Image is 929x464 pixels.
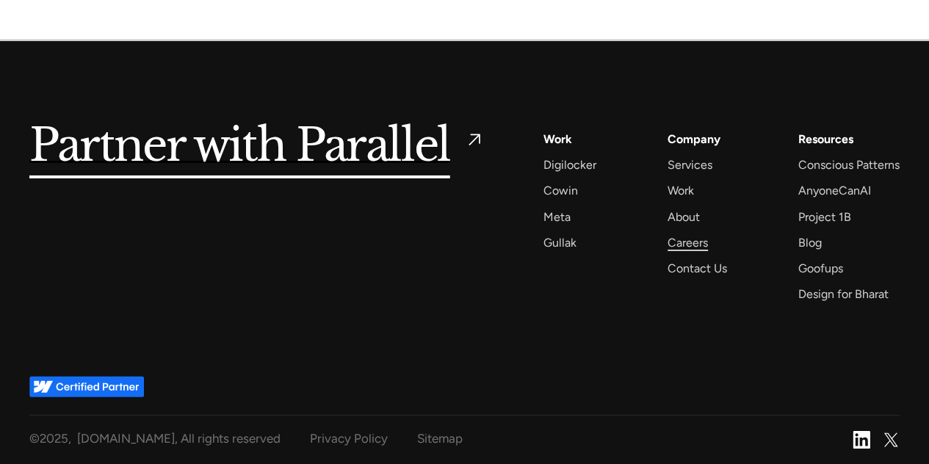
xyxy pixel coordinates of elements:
[668,155,712,175] a: Services
[798,233,822,253] a: Blog
[668,258,727,278] a: Contact Us
[668,233,708,253] a: Careers
[40,431,68,446] span: 2025
[668,207,700,227] a: About
[798,207,851,227] a: Project 1B
[798,181,871,200] a: AnyoneCanAI
[798,155,900,175] a: Conscious Patterns
[543,233,576,253] a: Gullak
[417,427,463,450] a: Sitemap
[29,129,485,163] a: Partner with Parallel
[668,129,720,149] a: Company
[543,207,571,227] a: Meta
[543,155,596,175] a: Digilocker
[29,427,281,450] div: © , [DOMAIN_NAME], All rights reserved
[29,129,450,163] h5: Partner with Parallel
[798,258,843,278] a: Goofups
[310,427,388,450] a: Privacy Policy
[543,181,578,200] a: Cowin
[668,181,694,200] a: Work
[798,284,889,304] a: Design for Bharat
[798,129,853,149] div: Resources
[543,129,572,149] a: Work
